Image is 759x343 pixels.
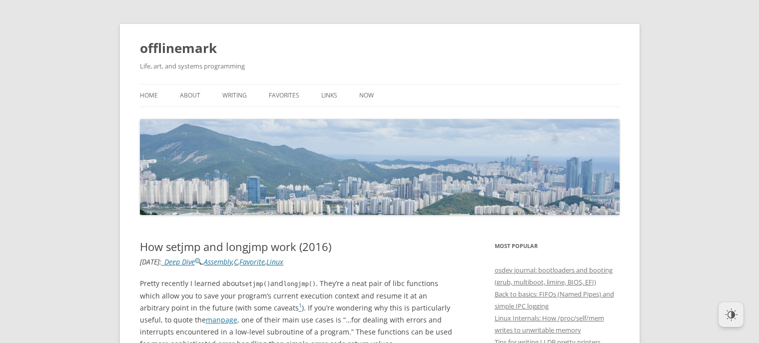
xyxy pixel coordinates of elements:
a: Back to basics: FIFOs (Named Pipes) and simple IPC logging [495,289,614,310]
sup: 1 [299,302,302,309]
h1: How setjmp and longjmp work (2016) [140,240,452,253]
i: : , , , , [140,257,284,266]
time: [DATE] [140,257,159,266]
h3: Most Popular [495,240,620,252]
a: Assembly [204,257,232,266]
a: Favorites [269,84,299,106]
img: offlinemark [140,119,620,214]
a: 1 [299,303,302,312]
a: _Deep Dive [161,257,203,266]
a: Now [359,84,374,106]
code: setjmp() [242,280,271,287]
a: Linux [266,257,283,266]
code: longjmp() [283,280,316,287]
a: manpage [206,315,237,324]
a: Home [140,84,158,106]
a: osdev journal: bootloaders and booting (grub, multiboot, limine, BIOS, EFI) [495,265,613,286]
a: Linux Internals: How /proc/self/mem writes to unwritable memory [495,313,604,334]
a: Links [321,84,337,106]
h2: Life, art, and systems programming [140,60,620,72]
a: About [180,84,200,106]
a: Favorite [239,257,265,266]
a: C [234,257,238,266]
img: 🔍 [195,258,202,265]
a: offlinemark [140,36,217,60]
a: Writing [222,84,247,106]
